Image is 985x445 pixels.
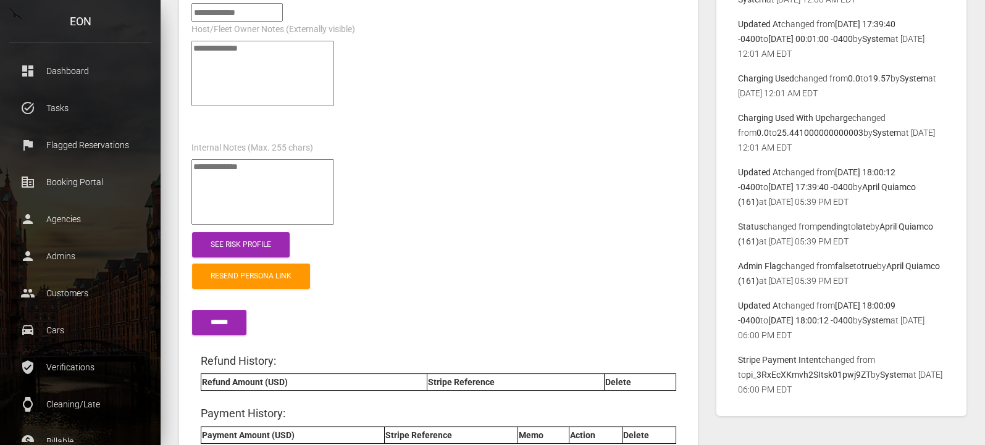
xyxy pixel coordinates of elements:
[19,136,142,154] p: Flagged Reservations
[768,315,853,325] b: [DATE] 18:00:12 -0400
[192,232,290,257] a: See Risk Profile
[9,204,151,235] a: person Agencies
[19,247,142,265] p: Admins
[862,34,891,44] b: System
[738,19,781,29] b: Updated At
[19,210,142,228] p: Agencies
[757,128,769,138] b: 0.0
[201,353,676,368] h4: Refund History:
[873,128,901,138] b: System
[738,113,852,123] b: Charging Used With Upcharge
[9,352,151,383] a: verified_user Verifications
[427,374,604,391] th: Stripe Reference
[856,222,870,231] b: late
[738,219,945,249] p: changed from to by at [DATE] 05:39 PM EDT
[19,173,142,191] p: Booking Portal
[738,355,821,365] b: Stripe Payment Intent
[861,261,877,271] b: true
[191,142,313,154] label: Internal Notes (Max. 255 chars)
[9,167,151,198] a: corporate_fare Booking Portal
[19,321,142,339] p: Cars
[19,284,142,302] p: Customers
[9,241,151,272] a: person Admins
[777,128,863,138] b: 25.441000000000003
[738,110,945,155] p: changed from to by at [DATE] 12:01 AM EDT
[746,370,871,380] b: pi_3RxEcXKmvh2SItsk01pwj9ZT
[569,426,622,443] th: Action
[201,405,676,421] h4: Payment History:
[604,374,676,391] th: Delete
[19,99,142,117] p: Tasks
[9,56,151,86] a: dashboard Dashboard
[9,315,151,346] a: drive_eta Cars
[900,73,928,83] b: System
[738,167,781,177] b: Updated At
[768,34,853,44] b: [DATE] 00:01:00 -0400
[817,222,848,231] b: pending
[9,278,151,309] a: people Customers
[9,389,151,420] a: watch Cleaning/Late
[19,358,142,376] p: Verifications
[738,71,945,101] p: changed from to by at [DATE] 12:01 AM EDT
[738,222,763,231] b: Status
[738,165,945,209] p: changed from to by at [DATE] 05:39 PM EDT
[201,426,385,443] th: Payment Amount (USD)
[868,73,891,83] b: 19.57
[738,259,945,288] p: changed from to by at [DATE] 05:39 PM EDT
[880,370,908,380] b: System
[622,426,676,443] th: Delete
[191,23,355,36] label: Host/Fleet Owner Notes (Externally visible)
[518,426,569,443] th: Memo
[738,261,781,271] b: Admin Flag
[738,298,945,343] p: changed from to by at [DATE] 06:00 PM EDT
[9,93,151,123] a: task_alt Tasks
[192,264,310,289] a: Resend Persona Link
[201,374,427,391] th: Refund Amount (USD)
[835,261,853,271] b: false
[738,352,945,397] p: changed from to by at [DATE] 06:00 PM EDT
[768,182,853,192] b: [DATE] 17:39:40 -0400
[385,426,518,443] th: Stripe Reference
[19,395,142,414] p: Cleaning/Late
[19,62,142,80] p: Dashboard
[738,301,781,310] b: Updated At
[862,315,891,325] b: System
[9,130,151,160] a: flag Flagged Reservations
[738,73,794,83] b: Charging Used
[848,73,860,83] b: 0.0
[738,17,945,61] p: changed from to by at [DATE] 12:01 AM EDT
